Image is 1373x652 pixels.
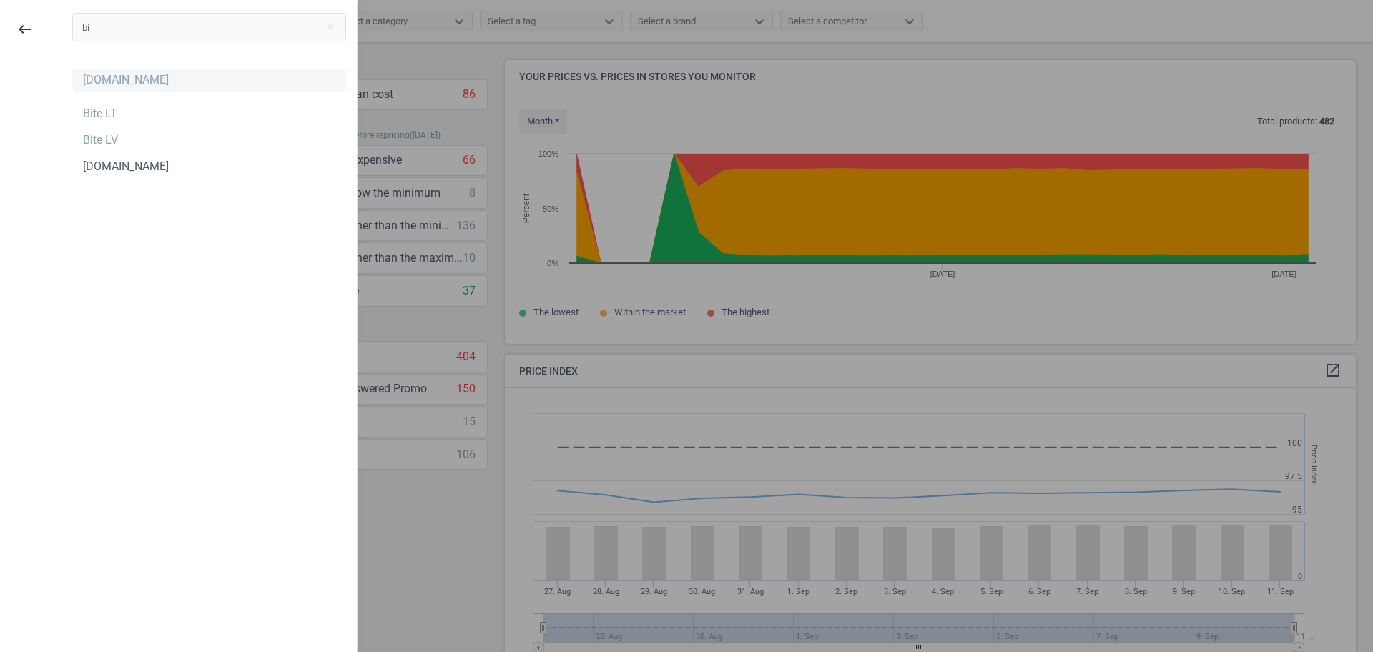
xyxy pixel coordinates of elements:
div: Bite LT [83,106,117,122]
div: [DOMAIN_NAME] [83,72,169,88]
div: Bite LV [83,132,118,148]
button: Close [319,21,340,34]
input: Search campaign [72,13,346,41]
i: keyboard_backspace [16,21,34,38]
button: keyboard_backspace [9,13,41,46]
div: [DOMAIN_NAME] [83,159,169,174]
